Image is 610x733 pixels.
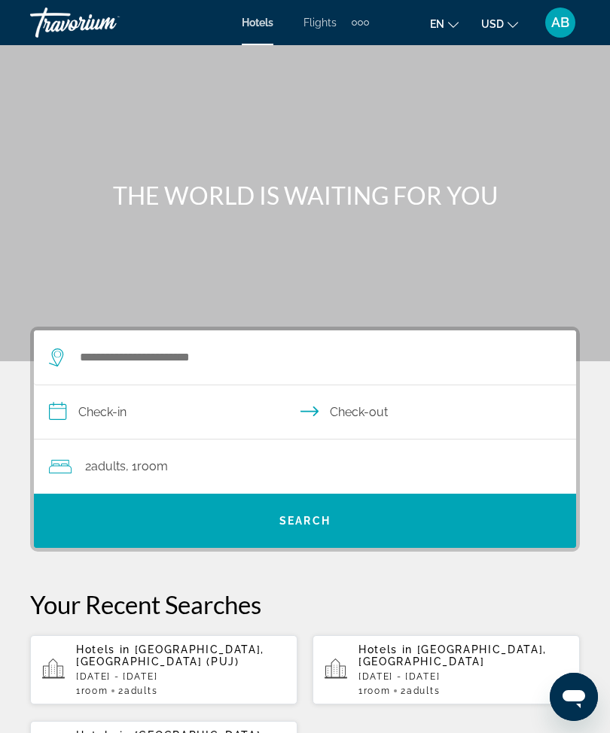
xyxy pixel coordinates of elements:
[279,515,331,527] span: Search
[430,18,444,30] span: en
[126,456,168,477] span: , 1
[358,643,413,655] span: Hotels in
[430,13,459,35] button: Change language
[407,686,440,696] span: Adults
[541,7,580,38] button: User Menu
[30,3,181,42] a: Travorium
[30,181,580,211] h1: THE WORLD IS WAITING FOR YOU
[124,686,157,696] span: Adults
[30,589,580,619] p: Your Recent Searches
[81,686,108,696] span: Room
[352,11,369,35] button: Extra navigation items
[76,643,130,655] span: Hotels in
[303,17,337,29] a: Flights
[85,456,126,477] span: 2
[91,459,126,473] span: Adults
[358,686,390,696] span: 1
[481,18,504,30] span: USD
[313,634,580,705] button: Hotels in [GEOGRAPHIC_DATA], [GEOGRAPHIC_DATA][DATE] - [DATE]1Room2Adults
[550,673,598,721] iframe: Button to launch messaging window
[34,385,576,439] button: Check in and out dates
[30,634,297,705] button: Hotels in [GEOGRAPHIC_DATA], [GEOGRAPHIC_DATA] (PUJ)[DATE] - [DATE]1Room2Adults
[76,671,285,682] p: [DATE] - [DATE]
[364,686,391,696] span: Room
[551,15,569,30] span: AB
[34,494,576,548] button: Search
[401,686,440,696] span: 2
[34,439,576,494] button: Travelers: 2 adults, 0 children
[76,643,264,668] span: [GEOGRAPHIC_DATA], [GEOGRAPHIC_DATA] (PUJ)
[242,17,273,29] a: Hotels
[481,13,518,35] button: Change currency
[137,459,168,473] span: Room
[358,643,547,668] span: [GEOGRAPHIC_DATA], [GEOGRAPHIC_DATA]
[358,671,568,682] p: [DATE] - [DATE]
[118,686,157,696] span: 2
[76,686,108,696] span: 1
[34,330,576,548] div: Search widget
